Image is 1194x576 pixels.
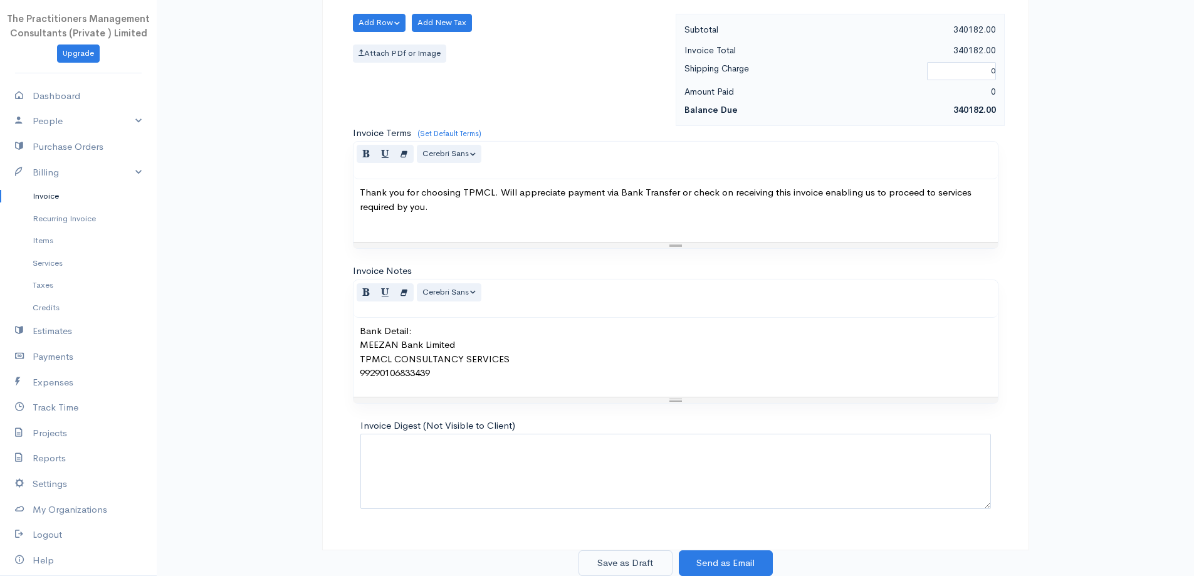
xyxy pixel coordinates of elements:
button: Remove Font Style (CTRL+\) [394,283,414,301]
a: (Set Default Terms) [417,128,481,139]
button: Font Family [417,145,482,163]
div: Subtotal [678,22,841,38]
button: Save as Draft [579,550,673,576]
a: Upgrade [57,45,100,63]
button: Send as Email [679,550,773,576]
span: Cerebri Sans [422,286,469,297]
button: Add New Tax [412,14,472,32]
label: Invoice Terms [353,126,411,140]
span: Thank you for choosing TPMCL. Will appreciate payment via Bank Transfer or check on receiving thi... [360,186,971,212]
button: Add Row [353,14,406,32]
button: Font Family [417,283,482,301]
p: Bank Detail: MEEZAN Bank Limited TPMCL CONSULTANCY SERVICES 99290106833439 [360,324,992,380]
span: Cerebri Sans [422,148,469,159]
button: Underline (CTRL+U) [375,283,395,301]
div: Resize [353,243,998,248]
span: 340182.00 [953,104,996,115]
strong: Balance Due [684,104,738,115]
div: 340182.00 [840,22,1002,38]
div: Shipping Charge [678,61,921,81]
span: The Practitioners Management Consultants (Private ) Limited [7,13,150,39]
div: Amount Paid [678,84,841,100]
label: Attach PDf or Image [353,45,446,63]
label: Invoice Notes [353,264,412,278]
button: Bold (CTRL+B) [357,283,376,301]
div: 0 [840,84,1002,100]
div: 340182.00 [840,43,1002,58]
label: Invoice Digest (Not Visible to Client) [360,419,515,433]
button: Bold (CTRL+B) [357,145,376,163]
button: Remove Font Style (CTRL+\) [394,145,414,163]
div: Resize [353,397,998,403]
button: Underline (CTRL+U) [375,145,395,163]
div: Invoice Total [678,43,841,58]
